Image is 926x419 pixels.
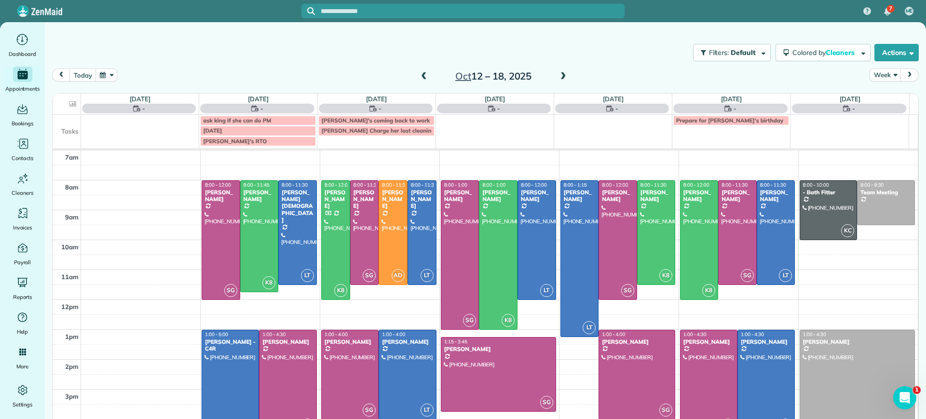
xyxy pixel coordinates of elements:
[382,182,408,188] span: 8:00 - 11:30
[683,189,716,203] div: [PERSON_NAME]
[463,314,476,327] span: SG
[392,269,405,282] span: AD
[12,119,34,128] span: Bookings
[870,68,901,81] button: Week
[321,127,435,134] span: [PERSON_NAME] Charge her last cleaning
[521,182,547,188] span: 8:00 - 12:00
[224,284,237,297] span: SG
[301,7,315,15] button: Focus search
[731,48,756,57] span: Default
[203,127,222,134] span: [DATE]
[776,44,871,61] button: Colored byCleaners
[734,104,736,113] span: -
[301,269,314,282] span: LT
[5,84,40,94] span: Appointments
[142,104,145,113] span: -
[485,95,505,103] a: [DATE]
[4,101,41,128] a: Bookings
[601,189,634,203] div: [PERSON_NAME]
[13,292,32,302] span: Reports
[4,382,41,409] a: Settings
[248,95,269,103] a: [DATE]
[621,284,634,297] span: SG
[900,68,919,81] button: next
[4,136,41,163] a: Contacts
[203,137,267,145] span: [PERSON_NAME]'s RTO
[61,243,79,251] span: 10am
[381,189,405,210] div: [PERSON_NAME]
[334,284,347,297] span: K8
[4,275,41,302] a: Reports
[366,95,387,103] a: [DATE]
[852,104,855,113] span: -
[61,273,79,281] span: 11am
[324,189,347,210] div: [PERSON_NAME]
[65,183,79,191] span: 8am
[603,95,624,103] a: [DATE]
[740,338,792,345] div: [PERSON_NAME]
[4,32,41,59] a: Dashboard
[741,331,764,338] span: 1:00 - 4:30
[363,404,376,417] span: SG
[282,182,308,188] span: 8:00 - 11:30
[540,396,553,409] span: SG
[803,189,855,196] div: - Bath Fitter
[12,153,33,163] span: Contacts
[659,269,672,282] span: K8
[721,95,742,103] a: [DATE]
[803,338,912,345] div: [PERSON_NAME]
[203,117,271,124] span: ask king if she can do PM
[760,182,786,188] span: 8:00 - 11:30
[779,269,792,282] span: LT
[69,68,96,81] button: today
[520,189,553,203] div: [PERSON_NAME]
[583,321,596,334] span: LT
[688,44,771,61] a: Filters: Default
[321,117,430,124] span: [PERSON_NAME]'s coming back to work
[381,338,433,345] div: [PERSON_NAME]
[379,104,381,113] span: -
[204,189,237,203] div: [PERSON_NAME]
[676,117,783,124] span: Prepare for [PERSON_NAME]'s birthday
[860,182,884,188] span: 8:00 - 9:30
[17,327,28,337] span: Help
[602,331,625,338] span: 1:00 - 4:00
[61,303,79,311] span: 12pm
[893,386,916,409] iframe: Intercom live chat
[640,182,667,188] span: 8:00 - 11:30
[130,95,150,103] a: [DATE]
[860,189,912,196] div: Team Meeting
[353,189,376,210] div: [PERSON_NAME]
[913,386,921,394] span: 1
[803,182,829,188] span: 8:00 - 10:00
[307,7,315,15] svg: Focus search
[4,240,41,267] a: Payroll
[9,49,36,59] span: Dashboard
[563,189,596,203] div: [PERSON_NAME]
[13,400,33,409] span: Settings
[877,1,898,22] div: 7 unread notifications
[659,404,672,417] span: SG
[497,104,500,113] span: -
[65,392,79,400] span: 3pm
[826,48,857,57] span: Cleaners
[262,276,275,289] span: K8
[16,362,28,371] span: More
[4,205,41,232] a: Invoices
[65,153,79,161] span: 7am
[683,338,735,345] div: [PERSON_NAME]
[889,5,892,13] span: 7
[840,95,860,103] a: [DATE]
[12,188,33,198] span: Cleaners
[4,310,41,337] a: Help
[709,48,729,57] span: Filters:
[324,338,376,345] div: [PERSON_NAME]
[601,338,672,345] div: [PERSON_NAME]
[14,257,31,267] span: Payroll
[52,68,70,81] button: prev
[13,223,32,232] span: Invoices
[243,189,276,203] div: [PERSON_NAME]
[363,269,376,282] span: SG
[640,189,673,203] div: [PERSON_NAME]
[421,404,434,417] span: LT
